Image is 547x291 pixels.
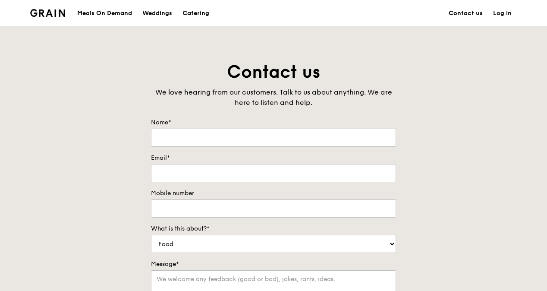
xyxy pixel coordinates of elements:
label: Name* [151,118,396,127]
h1: Contact us [151,60,396,84]
label: Mobile number [151,189,396,198]
a: Contact us [443,0,488,26]
div: Weddings [142,0,172,26]
div: We love hearing from our customers. Talk to us about anything. We are here to listen and help. [151,87,396,108]
label: What is this about?* [151,225,396,233]
div: Catering [182,0,209,26]
a: Log in [488,0,517,26]
label: Email* [151,154,396,162]
a: Weddings [137,0,177,26]
a: Catering [177,0,214,26]
div: Meals On Demand [77,0,132,26]
label: Message* [151,260,396,269]
img: Grain [30,9,65,17]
